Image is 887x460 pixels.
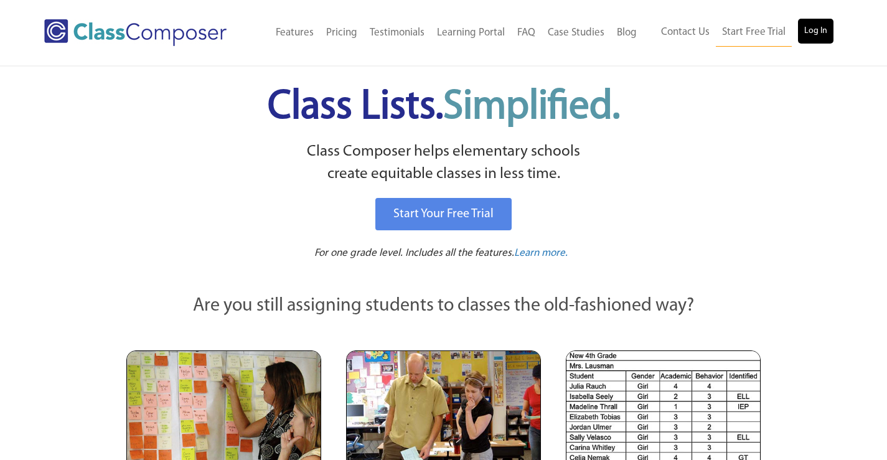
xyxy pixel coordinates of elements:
[514,246,568,261] a: Learn more.
[124,141,763,186] p: Class Composer helps elementary schools create equitable classes in less time.
[542,19,611,47] a: Case Studies
[443,87,620,128] span: Simplified.
[514,248,568,258] span: Learn more.
[798,19,833,44] a: Log In
[655,19,716,46] a: Contact Us
[44,19,227,46] img: Class Composer
[431,19,511,47] a: Learning Portal
[268,87,620,128] span: Class Lists.
[314,248,514,258] span: For one grade level. Includes all the features.
[364,19,431,47] a: Testimonials
[611,19,643,47] a: Blog
[253,19,643,47] nav: Header Menu
[126,293,761,320] p: Are you still assigning students to classes the old-fashioned way?
[270,19,320,47] a: Features
[643,19,833,47] nav: Header Menu
[375,198,512,230] a: Start Your Free Trial
[716,19,792,47] a: Start Free Trial
[320,19,364,47] a: Pricing
[511,19,542,47] a: FAQ
[393,208,494,220] span: Start Your Free Trial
